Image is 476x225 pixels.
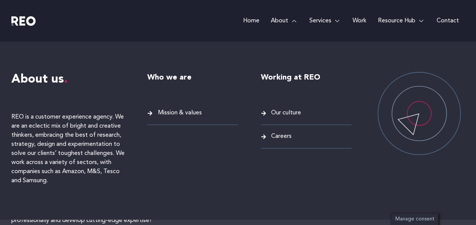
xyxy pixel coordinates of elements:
[269,131,292,142] span: Careers
[11,73,68,86] span: About us
[156,108,202,118] span: Mission & values
[269,108,301,118] span: Our culture
[261,72,351,83] h6: Working at REO
[147,72,238,83] h6: Who we are
[395,217,434,222] span: Manage consent
[147,108,238,118] a: Mission & values
[261,131,351,142] a: Careers
[261,108,351,118] a: Our culture
[11,112,125,185] p: REO is a customer experience agency. We are an eclectic mix of bright and creative thinkers, embr...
